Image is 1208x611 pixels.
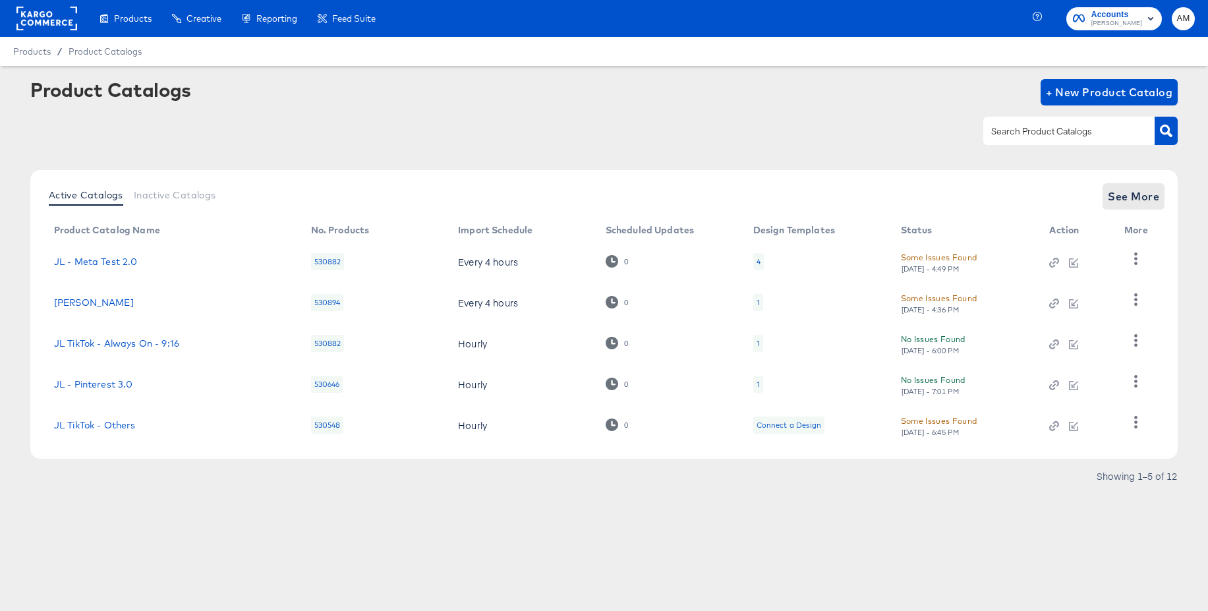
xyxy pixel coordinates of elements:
div: 0 [606,378,629,390]
th: More [1114,220,1164,241]
span: Reporting [256,13,297,24]
span: + New Product Catalog [1046,83,1173,102]
a: Product Catalogs [69,46,142,57]
a: JL TikTok - Others [54,420,136,430]
td: Every 4 hours [447,241,595,282]
a: [PERSON_NAME] [54,297,134,308]
div: 1 [757,338,760,349]
div: Product Catalog Name [54,225,160,235]
button: Some Issues Found[DATE] - 6:45 PM [901,414,977,437]
div: 0 [623,257,629,266]
td: Hourly [447,405,595,446]
span: [PERSON_NAME] [1091,18,1142,29]
span: Accounts [1091,8,1142,22]
div: 1 [753,335,763,352]
div: Some Issues Found [901,291,977,305]
span: See More [1108,187,1159,206]
div: 530548 [311,417,344,434]
span: / [51,46,69,57]
div: Design Templates [753,225,835,235]
div: 530894 [311,294,344,311]
div: 1 [753,376,763,393]
span: Products [114,13,152,24]
a: JL - Pinterest 3.0 [54,379,133,390]
div: No. Products [311,225,370,235]
a: JL TikTok - Always On - 9:16 [54,338,179,349]
div: [DATE] - 4:49 PM [901,264,960,274]
div: 0 [606,296,629,308]
th: Action [1039,220,1114,241]
span: Inactive Catalogs [134,190,216,200]
div: Product Catalogs [30,79,191,100]
td: Hourly [447,364,595,405]
span: Feed Suite [332,13,376,24]
div: 1 [757,297,760,308]
div: 0 [623,298,629,307]
div: 1 [753,294,763,311]
div: 1 [757,379,760,390]
button: See More [1103,183,1165,210]
input: Search Product Catalogs [989,124,1129,139]
button: Some Issues Found[DATE] - 4:36 PM [901,291,977,314]
div: 530646 [311,376,343,393]
span: Products [13,46,51,57]
div: Some Issues Found [901,414,977,428]
button: Accounts[PERSON_NAME] [1066,7,1162,30]
div: 0 [623,421,629,430]
div: 530882 [311,335,345,352]
div: [DATE] - 4:36 PM [901,305,960,314]
div: Import Schedule [458,225,532,235]
button: Some Issues Found[DATE] - 4:49 PM [901,250,977,274]
div: 0 [623,339,629,348]
div: Some Issues Found [901,250,977,264]
span: Creative [187,13,221,24]
div: Connect a Design [757,420,821,430]
div: 530882 [311,253,345,270]
div: Scheduled Updates [606,225,695,235]
button: + New Product Catalog [1041,79,1178,105]
button: AM [1172,7,1195,30]
div: [DATE] - 6:45 PM [901,428,960,437]
a: JL - Meta Test 2.0 [54,256,138,267]
div: Connect a Design [753,417,824,434]
div: 0 [606,255,629,268]
span: AM [1177,11,1190,26]
td: Every 4 hours [447,282,595,323]
div: 4 [753,253,764,270]
div: 0 [623,380,629,389]
div: 0 [606,419,629,431]
th: Status [890,220,1039,241]
div: 0 [606,337,629,349]
div: Showing 1–5 of 12 [1096,471,1178,480]
span: Active Catalogs [49,190,123,200]
div: 4 [757,256,761,267]
td: Hourly [447,323,595,364]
